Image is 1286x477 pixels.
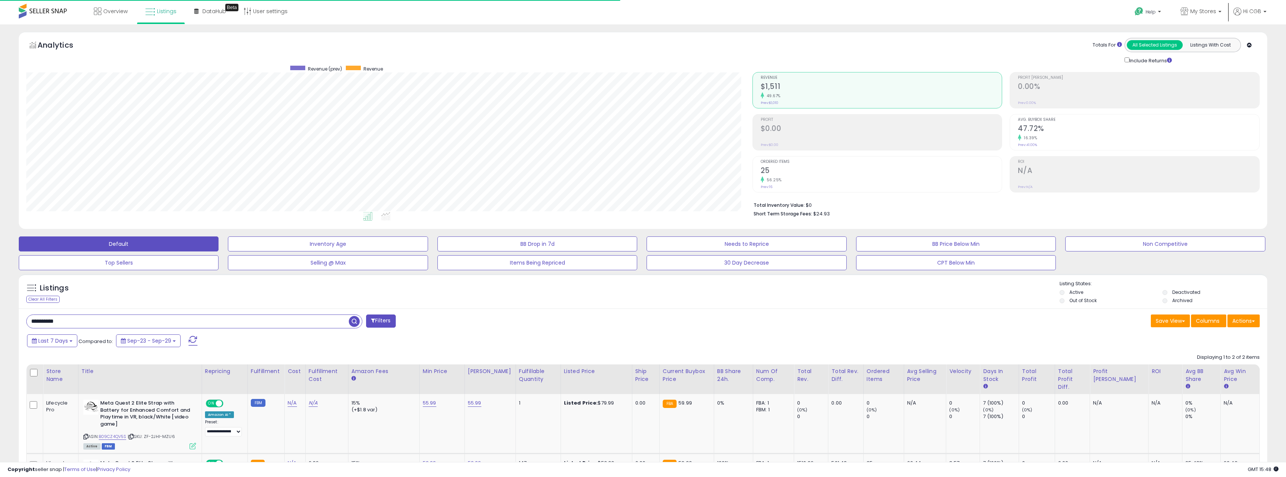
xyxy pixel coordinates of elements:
small: Prev: $1,010 [761,101,778,105]
a: Terms of Use [64,466,96,473]
div: 7 (100%) [983,413,1018,420]
div: 95.43% [1185,460,1220,466]
button: Default [19,236,219,251]
small: FBA [663,460,677,468]
div: $79.99 [564,400,626,406]
small: Prev: 16 [761,185,772,189]
label: Out of Stock [1069,297,1097,304]
span: Help [1146,9,1156,15]
div: 7 (100%) [983,400,1018,406]
div: Listed Price [564,367,629,375]
div: ASIN: [83,400,196,448]
h2: 25 [761,166,1002,176]
b: Listed Price: [564,459,598,466]
h2: $0.00 [761,124,1002,134]
div: 0 [867,400,904,406]
span: DataHub [202,8,226,15]
div: Clear All Filters [26,296,60,303]
div: Avg BB Share [1185,367,1217,383]
div: Total Profit [1022,367,1052,383]
small: 56.25% [764,177,782,183]
div: Cost [288,367,302,375]
b: Meta Quest 2 Elite Strap with Battery for Enhanced Comfort and Playtime in VR, black/White [video... [100,400,191,429]
div: Ship Price [635,367,656,383]
div: N/A [1152,460,1176,466]
small: 16.39% [1021,135,1037,141]
div: 0% [717,400,747,406]
span: | SKU: ZF-2JHI-MZU6 [128,433,175,439]
small: FBA [663,400,677,408]
div: N/A [1093,400,1143,406]
div: Total Rev. Diff. [831,367,860,383]
span: Overview [103,8,128,15]
button: BB Price Below Min [856,236,1056,251]
span: ON [207,400,216,407]
button: Columns [1191,314,1226,327]
div: Amazon AI * [205,411,234,418]
a: N/A [288,459,297,467]
div: ROI [1152,367,1179,375]
small: Prev: 41.00% [1018,143,1037,147]
small: (0%) [1185,407,1196,413]
div: 100% [717,460,747,466]
button: Top Sellers [19,255,219,270]
span: OFF [222,400,234,407]
div: 60.42 [1224,460,1259,466]
span: 2025-10-8 15:48 GMT [1248,466,1278,473]
div: Amazon Fees [351,367,416,375]
div: 7 (100%) [983,460,1018,466]
div: $59.99 [564,460,626,466]
small: (0%) [797,407,808,413]
button: All Selected Listings [1127,40,1183,50]
label: Active [1069,289,1083,295]
small: Prev: N/A [1018,185,1033,189]
div: Tooltip anchor [225,4,238,11]
div: Displaying 1 to 2 of 2 items [1197,354,1260,361]
small: Amazon Fees. [351,375,356,382]
div: Include Returns [1119,56,1181,65]
div: 25 [867,460,904,466]
div: Lifecycle Pro [46,460,72,473]
span: ON [207,460,216,467]
div: 15% [351,460,414,466]
button: Needs to Reprice [647,236,846,251]
div: Velocity [949,367,977,375]
div: 1510.96 [797,460,828,466]
span: 59.99 [678,459,692,466]
h2: 0.00% [1018,82,1259,92]
span: Revenue [761,76,1002,80]
b: Listed Price: [564,399,598,406]
div: N/A [1152,400,1176,406]
small: (0%) [867,407,877,413]
div: N/A [1224,400,1254,406]
h2: $1,511 [761,82,1002,92]
div: Repricing [205,367,244,375]
div: Min Price [423,367,461,375]
div: Num of Comp. [756,367,791,383]
i: Get Help [1134,7,1144,16]
a: Privacy Policy [97,466,130,473]
div: Avg Win Price [1224,367,1256,383]
div: 0 [949,413,980,420]
span: Columns [1196,317,1220,325]
div: 0.00 [831,400,858,406]
div: Days In Stock [983,367,1015,383]
span: Listings [157,8,176,15]
div: Store Name [46,367,75,383]
div: Total Profit Diff. [1058,367,1087,391]
span: Ordered Items [761,160,1002,164]
span: My Stores [1190,8,1216,15]
img: 31zUK01CMDL._SL40_.jpg [83,400,98,415]
div: 501.43 [831,460,858,466]
label: Archived [1172,297,1193,304]
small: FBM [251,399,265,407]
div: N/A [1093,460,1143,466]
b: Total Inventory Value: [754,202,805,208]
div: Fulfillment [251,367,281,375]
div: Current Buybox Price [663,367,711,383]
small: Avg Win Price. [1224,383,1228,390]
h5: Analytics [38,40,88,52]
a: Hi CGB [1233,8,1266,24]
div: [PERSON_NAME] [468,367,513,375]
a: Help [1129,1,1168,24]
